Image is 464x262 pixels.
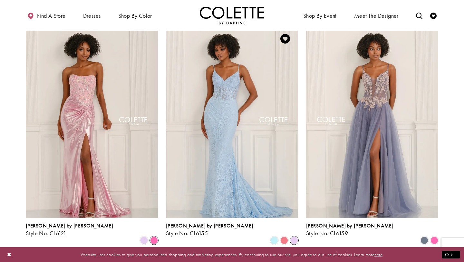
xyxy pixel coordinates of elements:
i: Slate [420,237,428,244]
span: Shop by color [118,13,152,19]
a: Visit Colette by Daphne Style No. CL6121 Page [26,26,158,218]
a: Visit Colette by Daphne Style No. CL6159 Page [306,26,438,218]
a: Add to Wishlist [278,32,292,45]
span: Dresses [82,6,102,24]
button: Submit Dialog [442,250,460,258]
img: Colette by Daphne [200,6,264,24]
a: Visit Home Page [200,6,264,24]
i: Coral Pink [280,237,288,244]
a: Visit Colette by Daphne Style No. CL6155 Page [166,26,298,218]
a: Check Wishlist [429,6,438,24]
div: Colette by Daphne Style No. CL6155 [166,223,253,237]
a: Meet the designer [353,6,400,24]
div: Colette by Daphne Style No. CL6159 [306,223,393,237]
span: [PERSON_NAME] by [PERSON_NAME] [166,222,253,229]
a: here [374,251,382,257]
a: Find a store [26,6,67,24]
i: Light Blue [270,237,278,244]
span: [PERSON_NAME] by [PERSON_NAME] [26,222,113,229]
span: Dresses [83,13,101,19]
span: Find a store [37,13,66,19]
i: Lilac [140,237,148,244]
span: Style No. CL6159 [306,229,348,237]
div: Colette by Daphne Style No. CL6121 [26,223,113,237]
span: Shop By Event [302,6,338,24]
i: Pink [430,237,438,244]
span: Style No. CL6155 [166,229,208,237]
span: Shop by color [117,6,154,24]
p: Website uses cookies to give you personalized shopping and marketing experiences. By continuing t... [46,250,418,259]
span: Meet the designer [354,13,399,19]
span: Shop By Event [303,13,337,19]
button: Close Dialog [4,249,15,260]
i: Pink [150,237,158,244]
i: Lilac [290,237,298,244]
a: Toggle search [414,6,424,24]
span: [PERSON_NAME] by [PERSON_NAME] [306,222,393,229]
span: Style No. CL6121 [26,229,66,237]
